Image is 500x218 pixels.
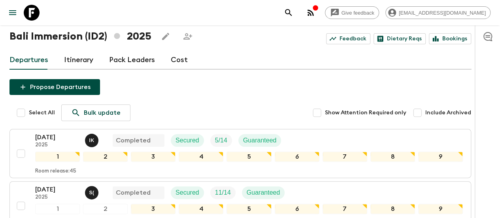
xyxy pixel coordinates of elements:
[180,28,196,44] span: Share this itinerary
[175,188,199,197] p: Secured
[5,5,21,21] button: menu
[35,168,76,174] p: Room release: 45
[247,188,280,197] p: Guaranteed
[418,204,463,214] div: 9
[64,51,93,70] a: Itinerary
[215,188,231,197] p: 11 / 14
[226,152,271,162] div: 5
[9,79,100,95] button: Propose Departures
[83,204,128,214] div: 2
[116,188,151,197] p: Completed
[29,109,55,117] span: Select All
[418,152,463,162] div: 9
[35,152,80,162] div: 1
[158,28,174,44] button: Edit this itinerary
[85,188,100,195] span: Shandy (Putu) Sandhi Astra Juniawan
[326,33,370,44] a: Feedback
[9,51,48,70] a: Departures
[281,5,296,21] button: search adventures
[85,136,100,142] span: I Komang Purnayasa
[374,33,426,44] a: Dietary Reqs
[109,51,155,70] a: Pack Leaders
[370,152,415,162] div: 8
[35,142,79,148] p: 2025
[226,204,271,214] div: 5
[385,6,491,19] div: [EMAIL_ADDRESS][DOMAIN_NAME]
[131,204,175,214] div: 3
[325,6,379,19] a: Give feedback
[337,10,379,16] span: Give feedback
[429,33,471,44] a: Bookings
[9,28,151,44] h1: Bali Immersion (ID2) 2025
[83,152,128,162] div: 2
[243,136,277,145] p: Guaranteed
[84,108,121,118] p: Bulk update
[171,51,188,70] a: Cost
[323,152,367,162] div: 7
[425,109,471,117] span: Include Archived
[35,185,79,194] p: [DATE]
[9,129,471,178] button: [DATE]2025I Komang PurnayasaCompletedSecuredTrip FillGuaranteed123456789Room release:45
[370,204,415,214] div: 8
[394,10,490,16] span: [EMAIL_ADDRESS][DOMAIN_NAME]
[35,133,79,142] p: [DATE]
[171,186,204,199] div: Secured
[210,186,236,199] div: Trip Fill
[275,204,319,214] div: 6
[325,109,406,117] span: Show Attention Required only
[323,204,367,214] div: 7
[61,104,130,121] a: Bulk update
[275,152,319,162] div: 6
[179,204,223,214] div: 4
[35,204,80,214] div: 1
[35,194,79,201] p: 2025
